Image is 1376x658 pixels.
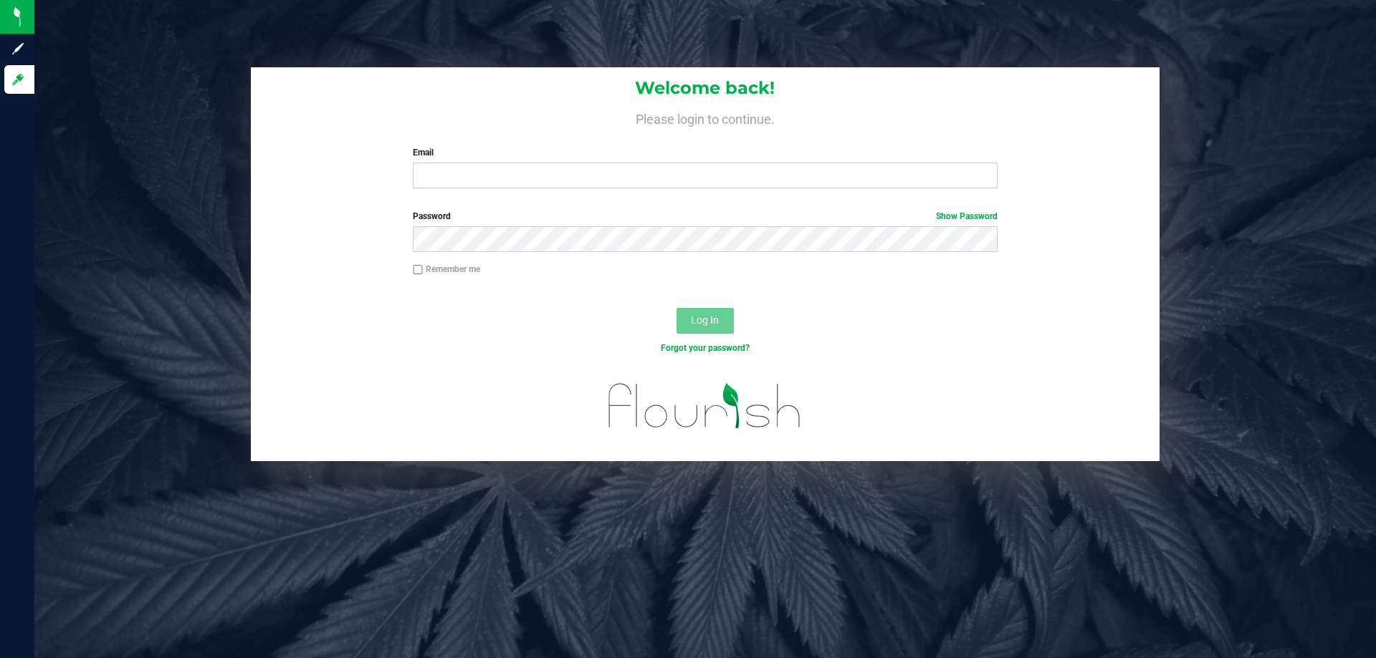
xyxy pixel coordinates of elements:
[251,79,1160,97] h1: Welcome back!
[413,263,480,276] label: Remember me
[691,314,719,326] span: Log In
[936,211,998,221] a: Show Password
[591,369,818,442] img: flourish_logo.svg
[413,265,423,275] input: Remember me
[413,146,997,159] label: Email
[661,343,750,353] a: Forgot your password?
[11,42,25,56] inline-svg: Sign up
[413,211,451,221] span: Password
[677,308,734,334] button: Log In
[11,72,25,87] inline-svg: Log in
[251,109,1160,126] h4: Please login to continue.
